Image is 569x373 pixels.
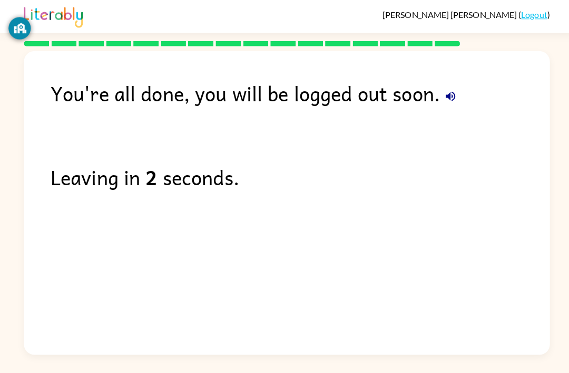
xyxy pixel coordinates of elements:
[517,9,543,20] a: Logout
[379,9,545,20] div: ( )
[144,160,156,191] b: 2
[50,160,545,191] div: Leaving in seconds.
[24,4,82,27] img: Literably
[50,77,545,108] div: You're all done, you will be logged out soon.
[8,17,31,39] button: GoGuardian Privacy Information
[379,9,514,20] span: [PERSON_NAME] [PERSON_NAME]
